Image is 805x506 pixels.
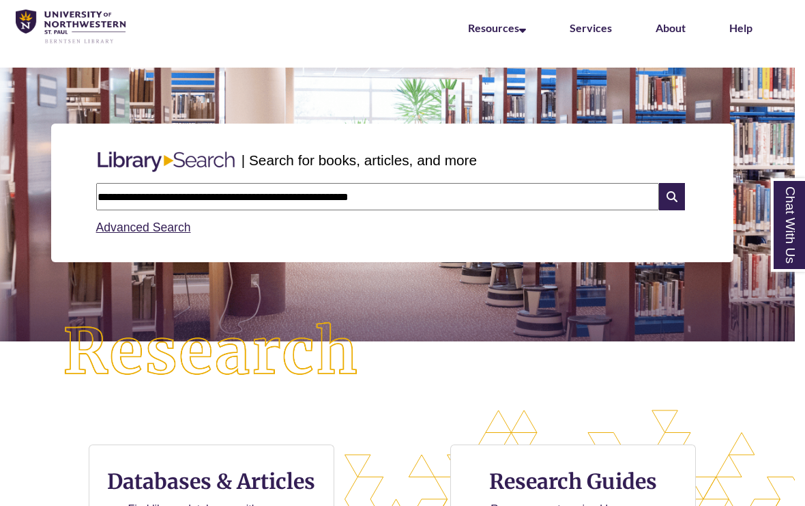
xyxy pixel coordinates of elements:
a: Advanced Search [96,221,191,234]
a: Services [570,21,612,34]
a: Resources [468,21,526,34]
h3: Databases & Articles [100,468,323,494]
img: Libary Search [91,146,241,178]
a: About [656,21,686,34]
img: UNWSP Library Logo [16,10,126,44]
img: Research [30,290,392,416]
p: | Search for books, articles, and more [241,150,477,171]
h3: Research Guides [462,468,684,494]
a: Help [729,21,752,34]
i: Search [659,183,685,210]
